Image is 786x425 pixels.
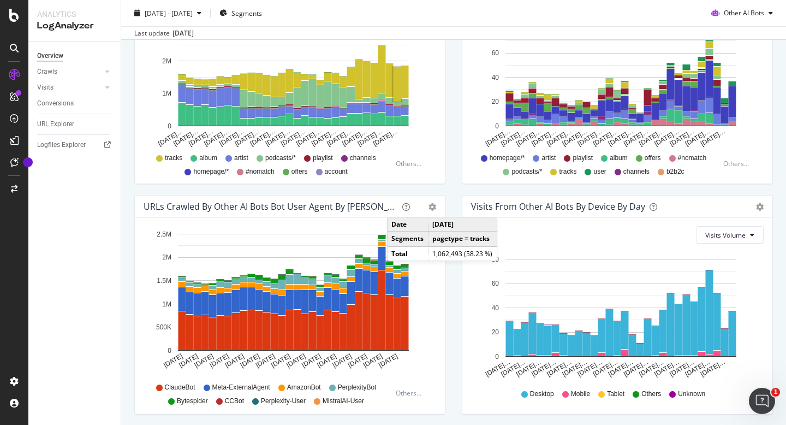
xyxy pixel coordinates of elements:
[162,90,171,98] text: 1M
[144,226,432,378] div: A chart.
[287,383,321,392] span: AmazonBot
[492,49,499,57] text: 60
[37,9,112,20] div: Analytics
[168,347,171,355] text: 0
[37,50,63,62] div: Overview
[215,4,266,22] button: Segments
[313,154,333,163] span: playlist
[168,122,171,130] text: 0
[428,203,436,211] div: gear
[541,154,556,163] span: artist
[724,8,764,17] span: Other AI Bots
[495,353,499,361] text: 0
[157,231,171,238] text: 2.5M
[144,201,398,212] div: URLs Crawled by Other AI Bots bot User Agent By [PERSON_NAME]
[723,159,754,168] div: Others...
[224,352,246,369] text: [DATE]
[331,352,353,369] text: [DATE]
[492,98,499,105] text: 20
[490,154,525,163] span: homepage/*
[471,22,760,149] svg: A chart.
[756,203,764,211] div: gear
[641,389,661,399] span: Others
[301,352,323,369] text: [DATE]
[37,66,57,78] div: Crawls
[559,167,576,176] span: tracks
[749,388,775,414] iframe: Intercom live chat
[37,119,113,130] a: URL Explorer
[231,8,262,17] span: Segments
[234,154,248,163] span: artist
[145,8,193,17] span: [DATE] - [DATE]
[323,397,364,406] span: MistralAI-User
[492,328,499,336] text: 20
[388,232,428,246] td: Segments
[144,22,432,149] svg: A chart.
[162,300,171,308] text: 1M
[177,397,208,406] span: Bytespider
[156,323,171,331] text: 500K
[362,352,384,369] text: [DATE]
[209,352,230,369] text: [DATE]
[261,397,306,406] span: Perplexity-User
[178,352,200,369] text: [DATE]
[428,217,497,232] td: [DATE]
[678,389,705,399] span: Unknown
[471,252,760,379] svg: A chart.
[645,154,661,163] span: offers
[37,139,86,151] div: Logfiles Explorer
[623,167,650,176] span: channels
[771,388,780,397] span: 1
[396,388,426,398] div: Others...
[492,74,499,81] text: 40
[37,82,102,93] a: Visits
[199,154,217,163] span: album
[495,122,499,130] text: 0
[350,154,376,163] span: channels
[270,352,291,369] text: [DATE]
[377,352,399,369] text: [DATE]
[285,352,307,369] text: [DATE]
[162,254,171,262] text: 2M
[225,397,244,406] span: CCBot
[511,167,542,176] span: podcasts/*
[134,28,194,38] div: Last update
[37,98,74,109] div: Conversions
[37,20,112,32] div: LogAnalyzer
[239,352,261,369] text: [DATE]
[338,383,377,392] span: PerplexityBot
[707,4,777,22] button: Other AI Bots
[130,4,206,22] button: [DATE] - [DATE]
[37,50,113,62] a: Overview
[678,154,707,163] span: #nomatch
[254,352,276,369] text: [DATE]
[530,389,554,399] span: Desktop
[23,157,33,167] div: Tooltip anchor
[193,352,215,369] text: [DATE]
[37,98,113,109] a: Conversions
[573,154,593,163] span: playlist
[666,167,684,176] span: b2b2c
[610,154,628,163] span: album
[265,154,296,163] span: podcasts/*
[607,389,624,399] span: Tablet
[571,389,590,399] span: Mobile
[492,280,499,287] text: 60
[428,232,497,246] td: pagetype = tracks
[492,256,499,263] text: 80
[291,167,308,176] span: offers
[316,352,338,369] text: [DATE]
[388,217,428,232] td: Date
[157,277,171,285] text: 1.5M
[165,383,195,392] span: ClaudeBot
[246,167,275,176] span: #nomatch
[37,66,102,78] a: Crawls
[705,231,746,240] span: Visits Volume
[212,383,270,392] span: Meta-ExternalAgent
[471,201,645,212] div: Visits From Other AI Bots By Device By Day
[193,167,229,176] span: homepage/*
[492,304,499,312] text: 40
[37,119,74,130] div: URL Explorer
[428,246,497,261] td: 1,062,493 (58.23 %)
